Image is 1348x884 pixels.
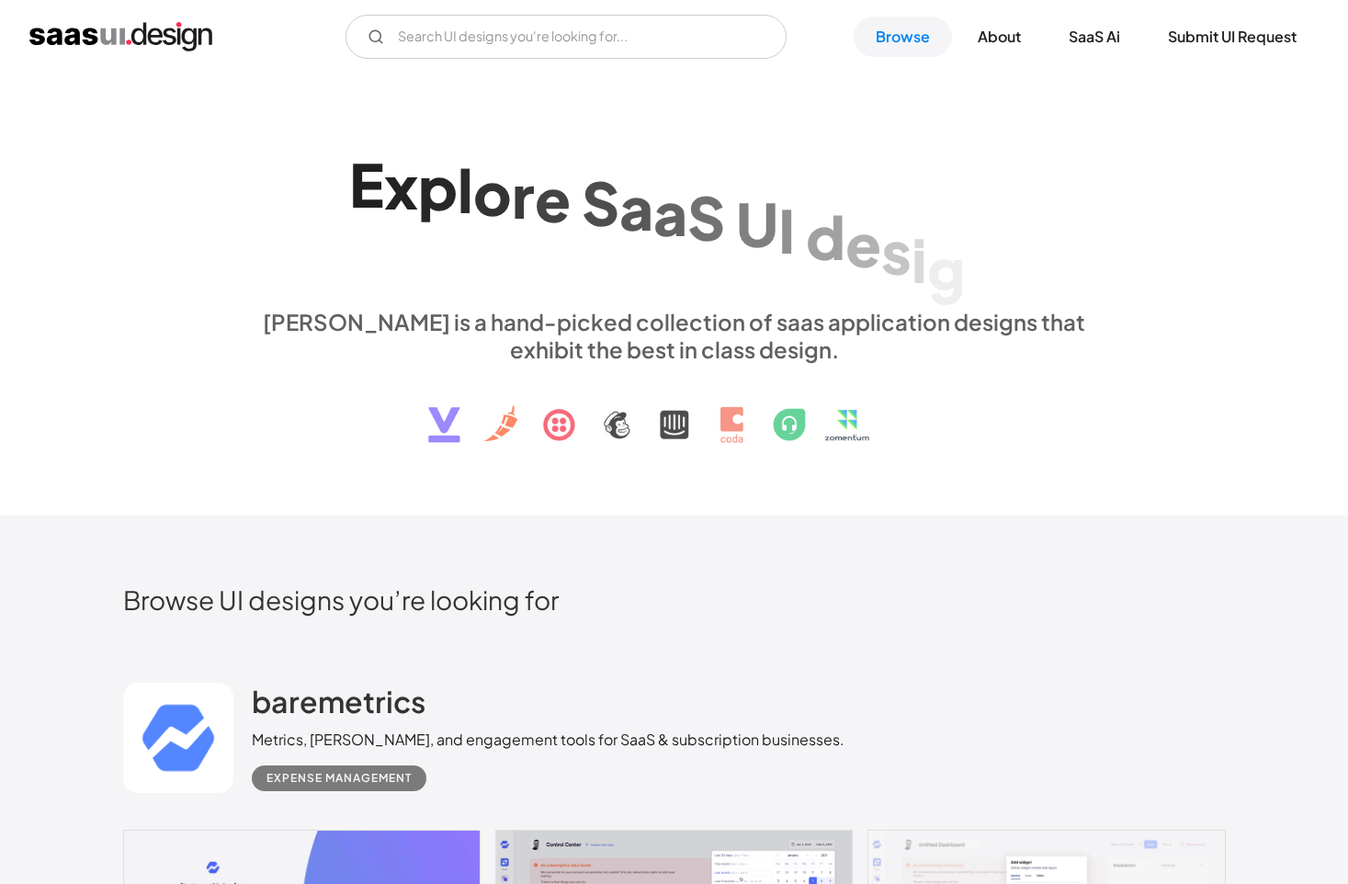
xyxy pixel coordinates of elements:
div: a [653,177,687,248]
a: Browse [854,17,952,57]
div: g [927,233,965,304]
div: r [512,160,535,231]
div: i [912,224,927,295]
div: S [687,183,725,254]
a: Submit UI Request [1146,17,1319,57]
div: Metrics, [PERSON_NAME], and engagement tools for SaaS & subscription businesses. [252,729,844,751]
a: SaaS Ai [1047,17,1142,57]
a: baremetrics [252,683,425,729]
input: Search UI designs you're looking for... [345,15,787,59]
div: p [418,153,458,223]
a: About [956,17,1043,57]
h2: Browse UI designs you’re looking for [123,584,1226,616]
div: a [619,172,653,243]
h2: baremetrics [252,683,425,720]
div: e [535,164,571,234]
div: U [736,188,778,259]
div: [PERSON_NAME] is a hand-picked collection of saas application designs that exhibit the best in cl... [252,308,1097,363]
div: d [806,201,845,272]
div: l [458,154,473,225]
h1: Explore SaaS UI design patterns & interactions. [252,148,1097,289]
div: x [384,151,418,221]
div: e [845,209,881,279]
div: Expense Management [266,767,412,789]
img: text, icon, saas logo [396,363,953,459]
div: o [473,157,512,228]
div: s [881,217,912,288]
a: home [29,22,212,51]
div: E [349,150,384,221]
form: Email Form [345,15,787,59]
div: I [778,195,795,266]
div: S [582,168,619,239]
